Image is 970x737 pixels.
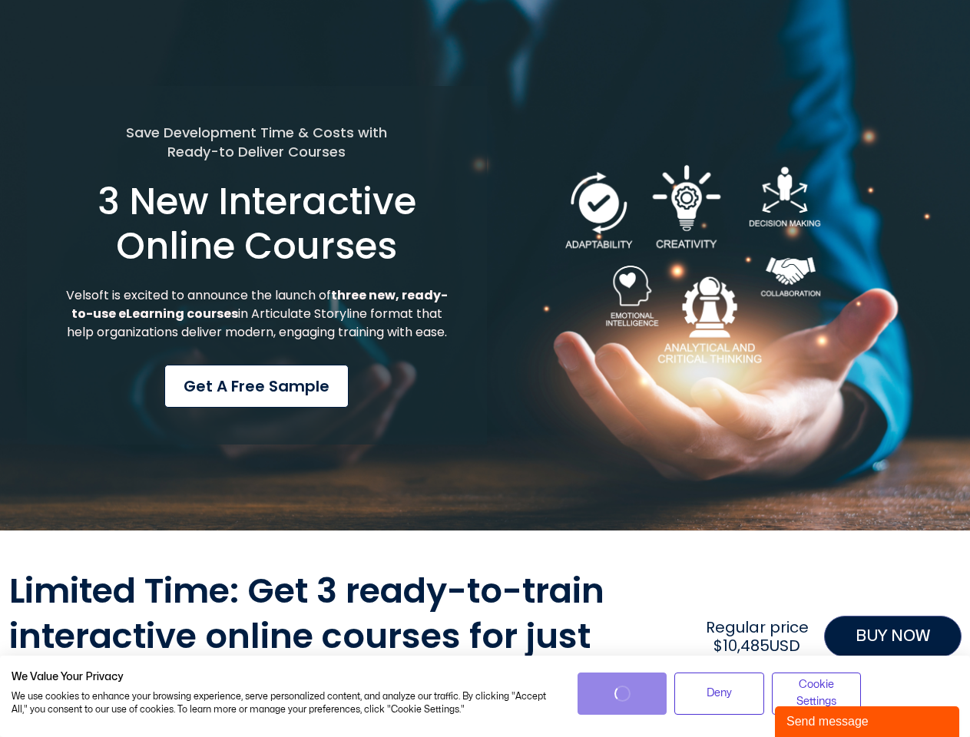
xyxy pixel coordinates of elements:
[71,286,448,322] strong: three new, ready-to-use eLearning courses
[12,690,555,716] p: We use cookies to enhance your browsing experience, serve personalized content, and analyze our t...
[775,703,962,737] iframe: chat widget
[824,616,962,657] a: BUY NOW
[164,365,349,408] a: Get a Free Sample
[64,180,450,268] h1: 3 New Interactive Online Courses
[64,123,450,161] h5: Save Development Time & Costs with Ready-to Deliver Courses
[674,673,764,715] button: Deny all cookies
[578,673,667,715] button: Accept all cookies
[856,624,930,649] span: BUY NOW
[9,569,691,704] h2: Limited Time: Get 3 ready-to-train interactive online courses for just $3,300USD
[64,286,450,342] p: Velsoft is excited to announce the launch of in Articulate Storyline format that help organizatio...
[12,670,555,684] h2: We Value Your Privacy
[772,673,862,715] button: Adjust cookie preferences
[698,618,816,655] h2: Regular price $10,485USD
[782,676,852,711] span: Cookie Settings
[184,375,329,398] span: Get a Free Sample
[707,685,732,702] span: Deny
